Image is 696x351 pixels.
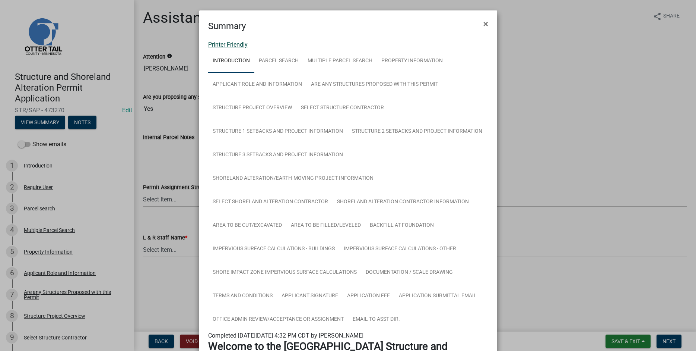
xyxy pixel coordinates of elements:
[477,13,494,34] button: Close
[339,237,461,261] a: Impervious Surface Calculations - Other
[306,73,443,97] a: Are any Structures Proposed with this Permit
[277,284,343,308] a: Applicant Signature
[377,49,447,73] a: Property Information
[208,308,348,332] a: Office Admin Review/Acceptance or Assignment
[208,332,363,339] span: Completed [DATE][DATE] 4:32 PM CDT by [PERSON_NAME]
[347,120,487,144] a: Structure 2 Setbacks and project information
[208,284,277,308] a: Terms and Conditions
[343,284,394,308] a: Application Fee
[333,190,473,214] a: Shoreland Alteration Contractor Information
[361,261,457,285] a: Documentation / Scale Drawing
[286,214,365,238] a: Area to be Filled/Leveled
[365,214,438,238] a: Backfill at foundation
[483,19,488,29] span: ×
[208,261,361,285] a: Shore Impact Zone Impervious Surface Calculations
[208,41,248,48] a: Printer Friendly
[296,96,388,120] a: Select Structure Contractor
[254,49,303,73] a: Parcel search
[208,143,347,167] a: Structure 3 Setbacks and project information
[208,19,246,33] h4: Summary
[208,96,296,120] a: Structure Project Overview
[208,167,378,191] a: Shoreland Alteration/Earth-Moving Project Information
[208,237,339,261] a: Impervious Surface Calculations - Buildings
[208,214,286,238] a: Area to be Cut/Excavated
[208,190,333,214] a: Select Shoreland Alteration contractor
[348,308,404,332] a: Email to Asst Dir.
[208,73,306,97] a: Applicant Role and Information
[303,49,377,73] a: Multiple Parcel Search
[394,284,481,308] a: Application Submittal Email
[208,120,347,144] a: Structure 1 Setbacks and project information
[208,49,254,73] a: Introduction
